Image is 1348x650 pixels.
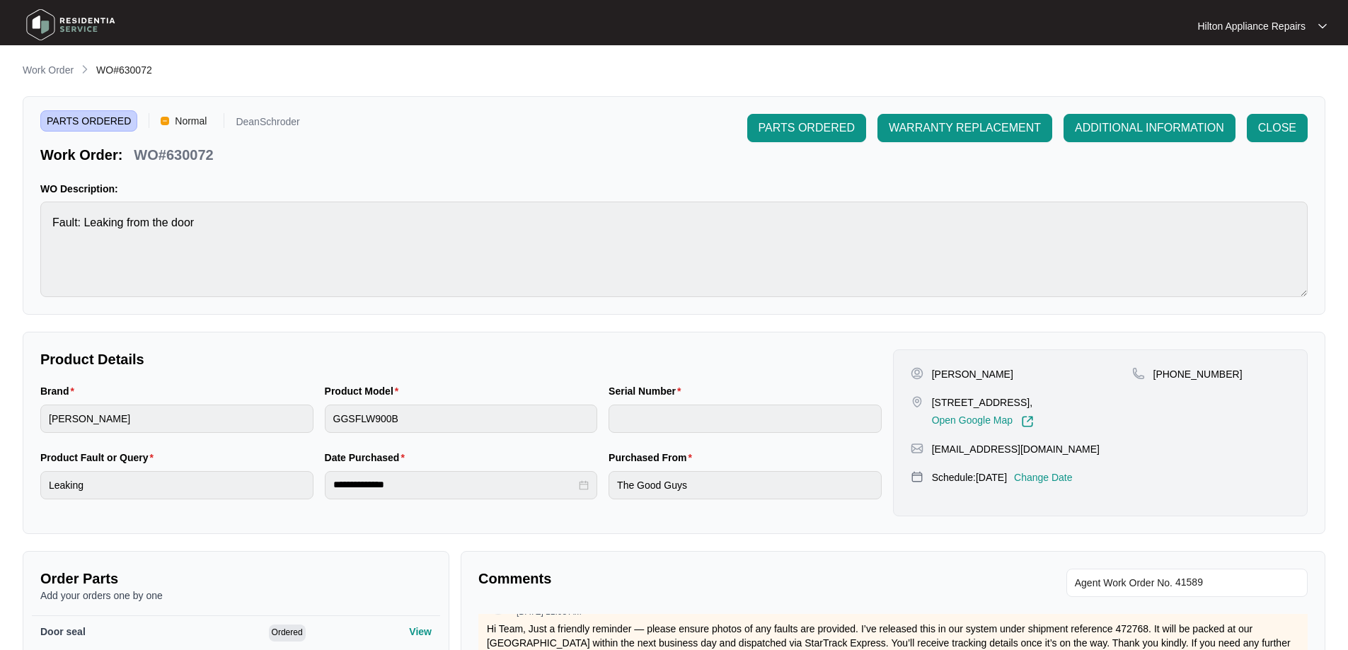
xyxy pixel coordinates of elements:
button: WARRANTY REPLACEMENT [877,114,1052,142]
p: [STREET_ADDRESS], [932,395,1034,410]
p: Work Order [23,63,74,77]
a: Open Google Map [932,415,1034,428]
img: map-pin [911,442,923,455]
button: ADDITIONAL INFORMATION [1064,114,1235,142]
label: Serial Number [609,384,686,398]
label: Product Model [325,384,405,398]
input: Add Agent Work Order No. [1175,574,1299,591]
span: ADDITIONAL INFORMATION [1075,120,1224,137]
input: Purchased From [609,471,882,499]
label: Date Purchased [325,451,410,465]
input: Product Model [325,405,598,433]
label: Brand [40,384,80,398]
span: WARRANTY REPLACEMENT [889,120,1041,137]
img: map-pin [911,470,923,483]
span: PARTS ORDERED [40,110,137,132]
img: map-pin [1132,367,1145,380]
a: Work Order [20,63,76,79]
img: dropdown arrow [1318,23,1327,30]
p: DeanSchroder [236,117,299,132]
input: Brand [40,405,313,433]
p: Add your orders one by one [40,588,432,603]
p: [EMAIL_ADDRESS][DOMAIN_NAME] [932,442,1100,456]
img: chevron-right [79,64,91,75]
p: Hilton Appliance Repairs [1197,19,1306,33]
img: map-pin [911,395,923,408]
input: Date Purchased [333,477,577,492]
p: View [409,625,432,639]
p: Work Order: [40,145,122,165]
span: Normal [169,110,212,132]
input: Serial Number [609,405,882,433]
p: WO#630072 [134,145,213,165]
img: residentia service logo [21,4,120,46]
img: Vercel Logo [161,117,169,125]
span: Ordered [269,625,306,642]
p: [PERSON_NAME] [932,367,1013,381]
p: Comments [478,569,883,588]
img: Link-External [1021,415,1034,428]
button: CLOSE [1247,114,1308,142]
label: Purchased From [609,451,698,465]
p: [DATE] 11:03 AM [517,608,582,616]
p: Order Parts [40,569,432,588]
textarea: Fault: Leaking from the door [40,202,1308,297]
input: Product Fault or Query [40,471,313,499]
p: [PHONE_NUMBER] [1153,367,1243,381]
button: PARTS ORDERED [747,114,866,142]
p: Change Date [1014,470,1073,484]
label: Product Fault or Query [40,451,159,465]
span: CLOSE [1258,120,1296,137]
p: Product Details [40,349,882,369]
span: Door seal [40,626,86,637]
span: WO#630072 [96,64,152,76]
p: WO Description: [40,182,1308,196]
span: PARTS ORDERED [759,120,855,137]
img: user-pin [911,367,923,380]
p: Schedule: [DATE] [932,470,1007,484]
span: Agent Work Order No. [1075,574,1173,591]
